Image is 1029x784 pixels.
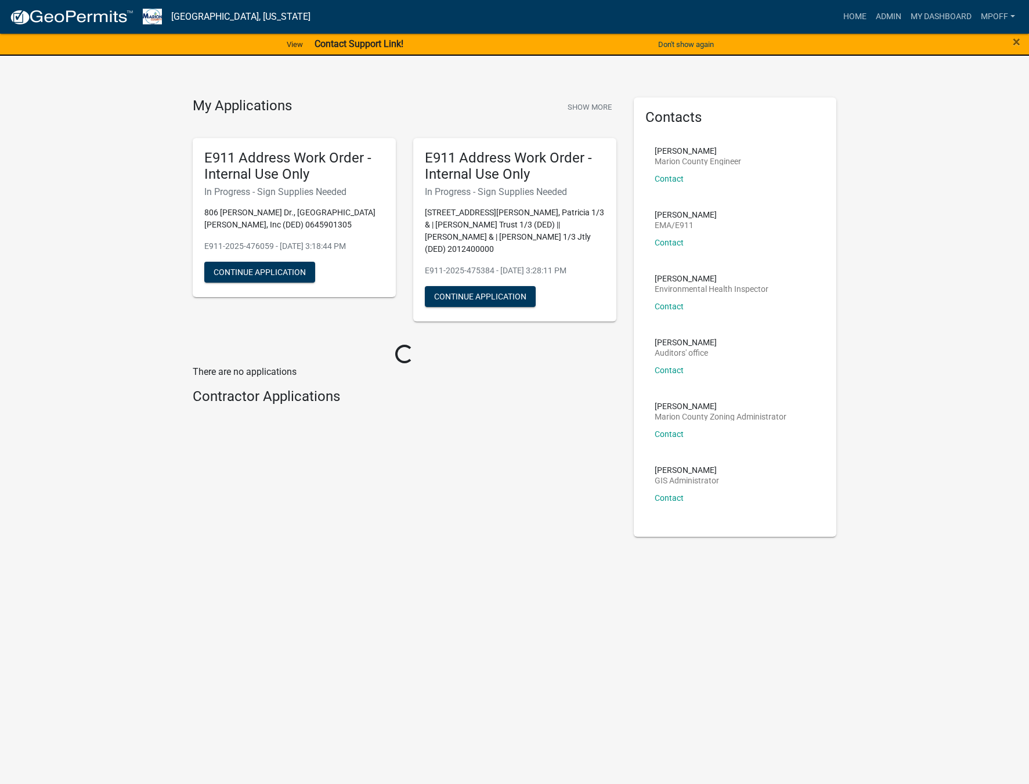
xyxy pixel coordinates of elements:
[655,174,684,183] a: Contact
[171,7,310,27] a: [GEOGRAPHIC_DATA], [US_STATE]
[425,186,605,197] h6: In Progress - Sign Supplies Needed
[655,238,684,247] a: Contact
[839,6,871,28] a: Home
[655,338,717,346] p: [PERSON_NAME]
[655,302,684,311] a: Contact
[655,476,719,485] p: GIS Administrator
[655,349,717,357] p: Auditors' office
[563,97,616,117] button: Show More
[1013,35,1020,49] button: Close
[193,365,616,379] p: There are no applications
[655,402,786,410] p: [PERSON_NAME]
[193,97,292,115] h4: My Applications
[655,285,768,293] p: Environmental Health Inspector
[425,150,605,183] h5: E911 Address Work Order - Internal Use Only
[655,211,717,219] p: [PERSON_NAME]
[204,240,384,252] p: E911-2025-476059 - [DATE] 3:18:44 PM
[315,38,403,49] strong: Contact Support Link!
[976,6,1020,28] a: mpoff
[204,150,384,183] h5: E911 Address Work Order - Internal Use Only
[1013,34,1020,50] span: ×
[143,9,162,24] img: Marion County, Iowa
[425,207,605,255] p: [STREET_ADDRESS][PERSON_NAME], Patricia 1/3 & | [PERSON_NAME] Trust 1/3 (DED) || [PERSON_NAME] & ...
[204,186,384,197] h6: In Progress - Sign Supplies Needed
[653,35,719,54] button: Don't show again
[906,6,976,28] a: My Dashboard
[645,109,825,126] h5: Contacts
[193,388,616,405] h4: Contractor Applications
[655,466,719,474] p: [PERSON_NAME]
[193,388,616,410] wm-workflow-list-section: Contractor Applications
[655,413,786,421] p: Marion County Zoning Administrator
[655,429,684,439] a: Contact
[871,6,906,28] a: Admin
[204,207,384,231] p: 806 [PERSON_NAME] Dr., [GEOGRAPHIC_DATA] [PERSON_NAME], Inc (DED) 0645901305
[655,493,684,503] a: Contact
[425,265,605,277] p: E911-2025-475384 - [DATE] 3:28:11 PM
[655,366,684,375] a: Contact
[655,274,768,283] p: [PERSON_NAME]
[204,262,315,283] button: Continue Application
[655,157,741,165] p: Marion County Engineer
[425,286,536,307] button: Continue Application
[655,221,717,229] p: EMA/E911
[282,35,308,54] a: View
[655,147,741,155] p: [PERSON_NAME]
